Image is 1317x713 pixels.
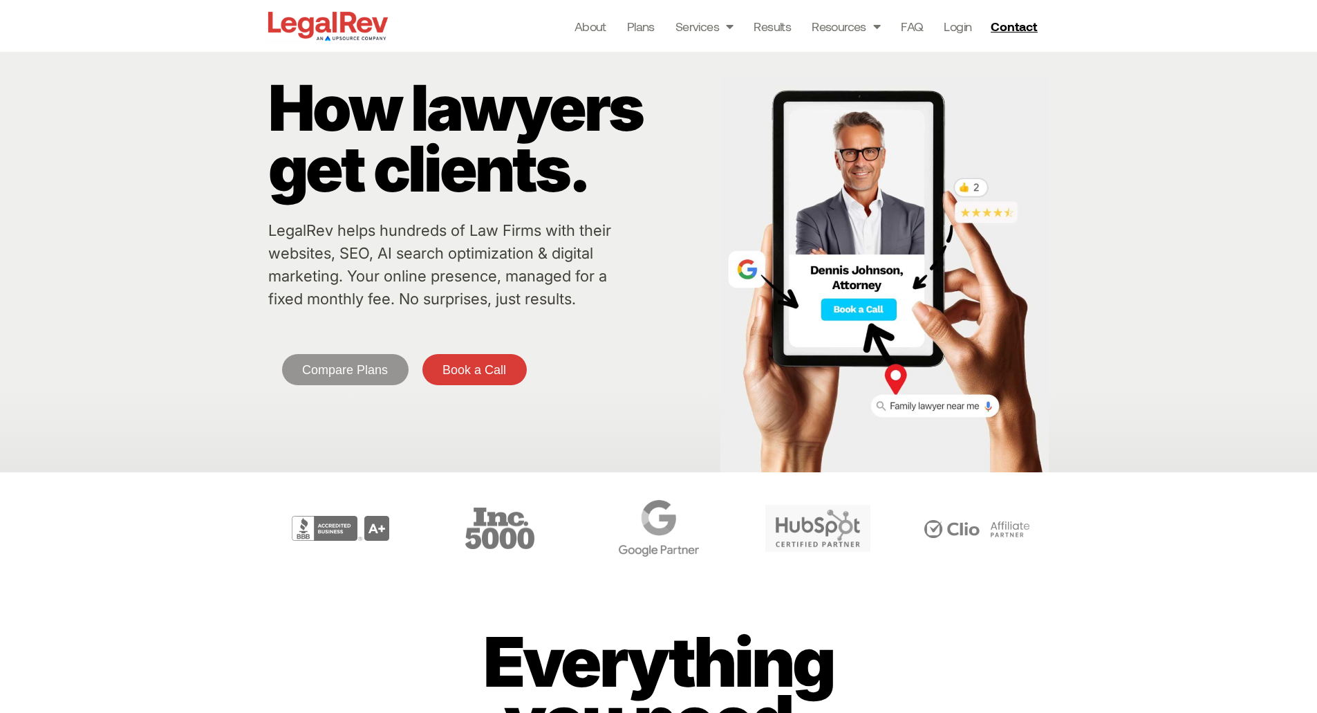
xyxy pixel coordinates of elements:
div: 4 / 6 [583,493,735,564]
a: FAQ [901,17,923,36]
p: How lawyers get clients. [268,77,713,199]
a: Contact [985,15,1046,37]
a: Plans [627,17,655,36]
nav: Menu [575,17,972,36]
span: Contact [991,20,1037,33]
a: LegalRev helps hundreds of Law Firms with their websites, SEO, AI search optimization & digital m... [268,221,611,308]
span: Book a Call [442,364,506,376]
a: Book a Call [422,354,527,385]
div: 6 / 6 [901,493,1053,564]
a: Compare Plans [282,354,409,385]
a: Resources [812,17,880,36]
a: Results [754,17,791,36]
div: 5 / 6 [742,493,894,564]
div: Carousel [265,493,1053,564]
div: 2 / 6 [265,493,417,564]
a: Services [675,17,734,36]
a: Login [944,17,971,36]
span: Compare Plans [302,364,388,376]
a: About [575,17,606,36]
div: 3 / 6 [424,493,576,564]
